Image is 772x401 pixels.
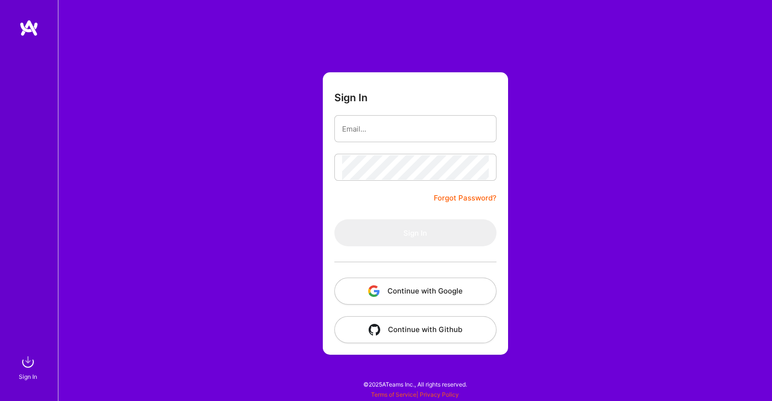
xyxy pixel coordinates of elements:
[334,92,368,104] h3: Sign In
[369,324,380,335] img: icon
[371,391,416,398] a: Terms of Service
[20,352,38,382] a: sign inSign In
[19,372,37,382] div: Sign In
[368,285,380,297] img: icon
[334,219,496,246] button: Sign In
[334,278,496,305] button: Continue with Google
[334,316,496,343] button: Continue with Github
[18,352,38,372] img: sign in
[371,391,459,398] span: |
[342,117,489,141] input: Email...
[434,192,496,204] a: Forgot Password?
[420,391,459,398] a: Privacy Policy
[19,19,39,37] img: logo
[58,372,772,396] div: © 2025 ATeams Inc., All rights reserved.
